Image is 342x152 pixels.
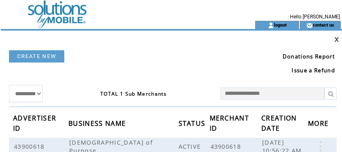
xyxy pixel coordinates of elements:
[9,50,64,63] a: CREATE NEW
[290,14,340,20] span: Hello [PERSON_NAME]
[306,22,313,29] img: contact_us_icon.gif
[68,121,128,125] a: BUSINESS NAME
[210,115,249,130] a: MERCHANT ID
[14,142,47,150] span: 43900618
[261,115,297,130] a: CREATION DATE
[268,22,274,29] img: account_icon.gif
[274,22,287,27] a: logout
[179,121,208,125] a: STATUS
[13,112,56,137] span: ADVERTISER ID
[283,53,335,60] a: Donations Report
[313,22,334,27] a: contact us
[211,142,243,150] span: 43900618
[292,67,335,74] a: Issue a Refund
[261,112,297,137] span: CREATION DATE
[179,142,203,150] span: ACTIVE
[100,90,167,97] span: TOTAL 1 Sub Merchants
[179,117,208,132] span: STATUS
[308,117,331,132] span: MORE
[13,115,56,130] a: ADVERTISER ID
[210,112,249,137] span: MERCHANT ID
[68,117,128,132] span: BUSINESS NAME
